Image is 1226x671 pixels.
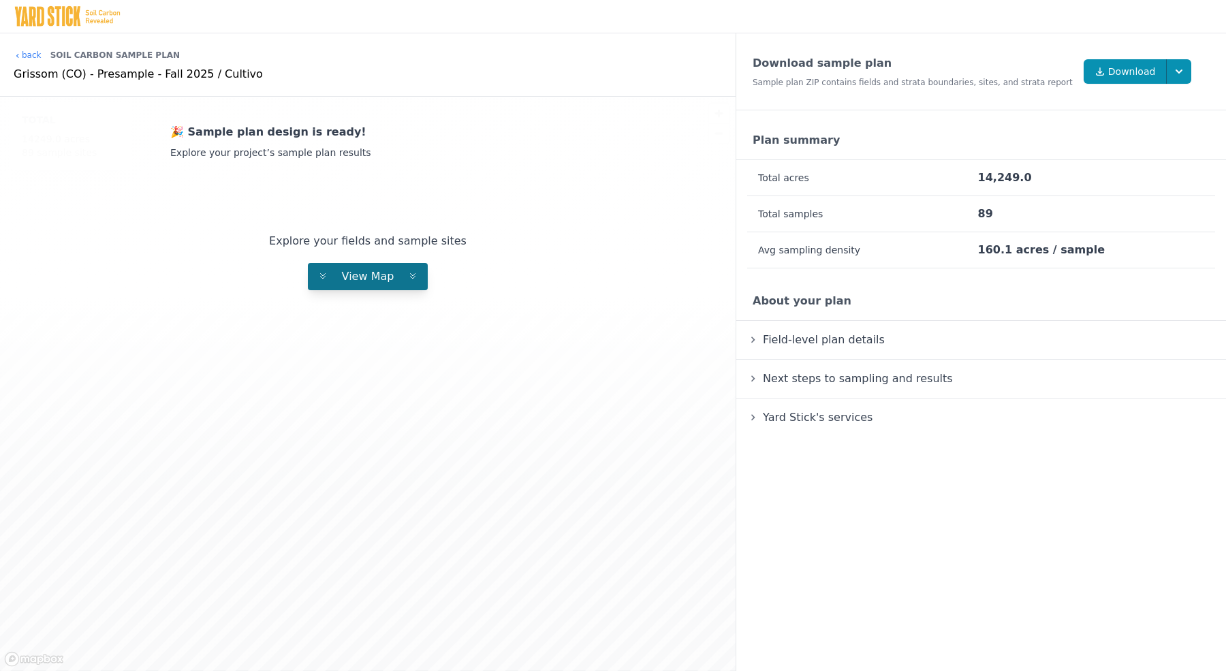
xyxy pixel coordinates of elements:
[736,121,1226,160] div: Plan summary
[760,408,875,426] span: Yard Stick's services
[14,66,722,82] div: Grissom (CO) - Presample - Fall 2025 / Cultivo
[747,232,977,268] th: Avg sampling density
[1084,59,1168,84] a: Download
[753,77,1073,88] div: Sample plan ZIP contains fields and strata boundaries, sites, and strata report
[760,369,955,388] span: Next steps to sampling and results
[747,409,1215,426] summary: Yard Stick's services
[736,282,1226,321] div: About your plan
[747,371,1215,387] summary: Next steps to sampling and results
[308,263,427,290] button: View Map
[14,5,121,27] img: Yard Stick Logo
[747,196,977,232] th: Total samples
[170,124,565,140] div: 🎉 Sample plan design is ready!
[269,233,467,249] div: Explore your fields and sample sites
[977,160,1215,196] td: 14,249.0
[50,44,180,66] div: Soil Carbon Sample Plan
[170,146,565,159] div: Explore your project’s sample plan results
[747,160,977,196] th: Total acres
[14,50,42,61] a: back
[760,330,887,349] span: Field-level plan details
[977,196,1215,232] td: 89
[747,332,1215,348] summary: Field-level plan details
[753,55,1073,72] div: Download sample plan
[977,232,1215,268] td: 160.1 acres / sample
[331,270,405,283] span: View Map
